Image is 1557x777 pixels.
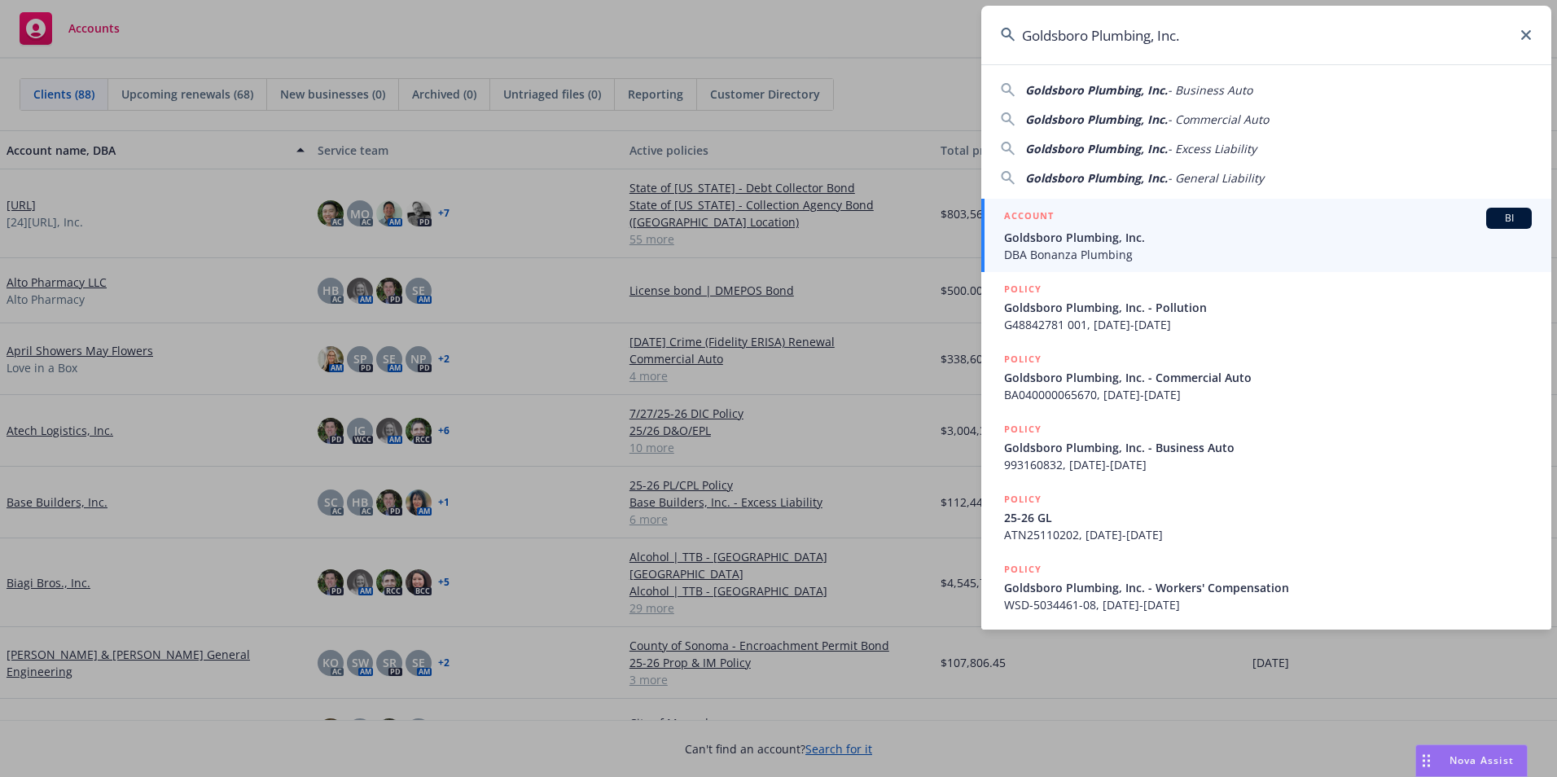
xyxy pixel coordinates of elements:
[1493,211,1525,226] span: BI
[1004,386,1532,403] span: BA040000065670, [DATE]-[DATE]
[981,199,1551,272] a: ACCOUNTBIGoldsboro Plumbing, Inc.DBA Bonanza Plumbing
[1025,141,1168,156] span: Goldsboro Plumbing, Inc.
[981,482,1551,552] a: POLICY25-26 GLATN25110202, [DATE]-[DATE]
[1168,112,1269,127] span: - Commercial Auto
[1004,579,1532,596] span: Goldsboro Plumbing, Inc. - Workers' Compensation
[981,412,1551,482] a: POLICYGoldsboro Plumbing, Inc. - Business Auto993160832, [DATE]-[DATE]
[981,6,1551,64] input: Search...
[1168,170,1264,186] span: - General Liability
[1004,439,1532,456] span: Goldsboro Plumbing, Inc. - Business Auto
[1004,316,1532,333] span: G48842781 001, [DATE]-[DATE]
[1004,596,1532,613] span: WSD-5034461-08, [DATE]-[DATE]
[1004,246,1532,263] span: DBA Bonanza Plumbing
[1168,141,1257,156] span: - Excess Liability
[1004,229,1532,246] span: Goldsboro Plumbing, Inc.
[1415,744,1528,777] button: Nova Assist
[1025,82,1168,98] span: Goldsboro Plumbing, Inc.
[1004,299,1532,316] span: Goldsboro Plumbing, Inc. - Pollution
[1004,491,1042,507] h5: POLICY
[981,552,1551,622] a: POLICYGoldsboro Plumbing, Inc. - Workers' CompensationWSD-5034461-08, [DATE]-[DATE]
[1004,509,1532,526] span: 25-26 GL
[981,272,1551,342] a: POLICYGoldsboro Plumbing, Inc. - PollutionG48842781 001, [DATE]-[DATE]
[1004,281,1042,297] h5: POLICY
[1416,745,1436,776] div: Drag to move
[1168,82,1252,98] span: - Business Auto
[1004,561,1042,577] h5: POLICY
[1004,526,1532,543] span: ATN25110202, [DATE]-[DATE]
[1004,421,1042,437] h5: POLICY
[981,342,1551,412] a: POLICYGoldsboro Plumbing, Inc. - Commercial AutoBA040000065670, [DATE]-[DATE]
[1004,456,1532,473] span: 993160832, [DATE]-[DATE]
[1004,369,1532,386] span: Goldsboro Plumbing, Inc. - Commercial Auto
[1025,170,1168,186] span: Goldsboro Plumbing, Inc.
[1450,753,1514,767] span: Nova Assist
[1004,208,1054,227] h5: ACCOUNT
[1025,112,1168,127] span: Goldsboro Plumbing, Inc.
[1004,351,1042,367] h5: POLICY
